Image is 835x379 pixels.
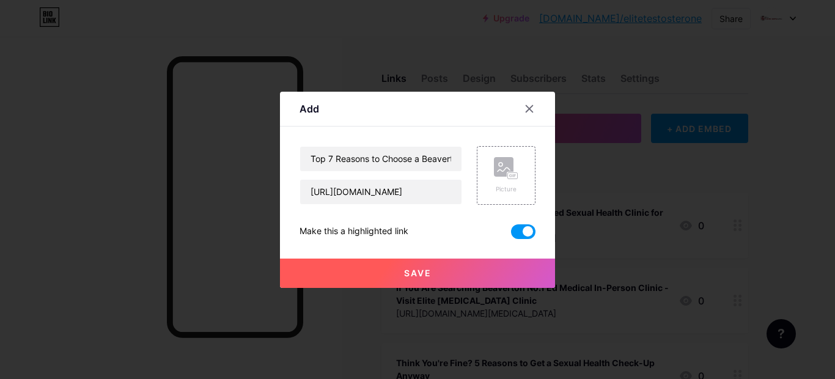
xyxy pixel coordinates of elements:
[300,224,408,239] div: Make this a highlighted link
[300,147,462,171] input: Title
[300,180,462,204] input: URL
[494,185,518,194] div: Picture
[404,268,432,278] span: Save
[280,259,555,288] button: Save
[300,101,319,116] div: Add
